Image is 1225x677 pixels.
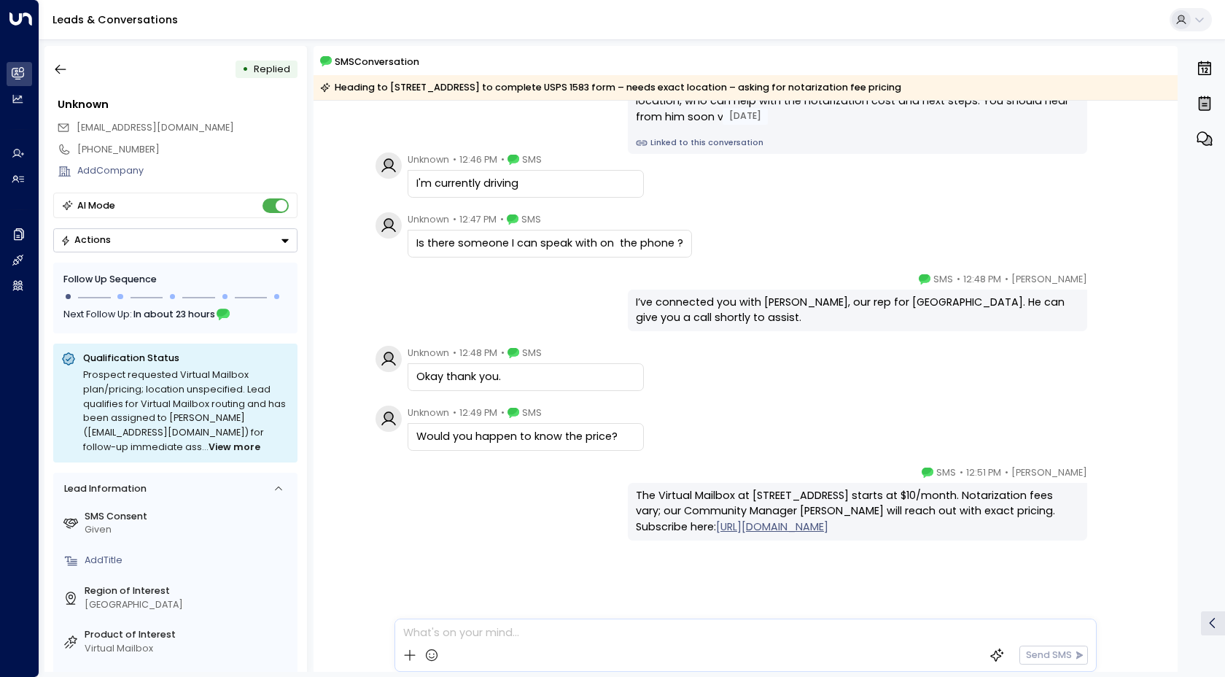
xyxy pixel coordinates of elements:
span: SMS [521,212,541,227]
div: Prospect requested Virtual Mailbox plan/pricing; location unspecified. Lead qualifies for Virtual... [83,368,289,454]
span: sbradley305@gmail.com [77,121,234,135]
span: • [960,465,963,480]
a: [URL][DOMAIN_NAME] [716,519,828,535]
span: • [453,212,456,227]
span: • [1005,465,1008,480]
span: Unknown [408,346,449,360]
span: [PERSON_NAME] [1011,272,1087,287]
div: AddCompany [77,164,297,178]
span: In about 23 hours [134,306,216,322]
span: Unknown [408,152,449,167]
div: Is there someone I can speak with on the phone ? [416,236,683,252]
div: Okay thank you. [416,369,635,385]
div: Button group with a nested menu [53,228,297,252]
span: • [501,152,505,167]
span: Replied [254,63,290,75]
div: Unknown [58,97,297,113]
label: Product of Interest [85,628,292,642]
span: 12:48 PM [459,346,497,360]
div: Heading to [STREET_ADDRESS] to complete USPS 1583 form – needs exact location – asking for notari... [320,80,901,95]
span: • [453,406,456,420]
span: Unknown [408,406,449,420]
span: • [957,272,960,287]
span: SMS [933,272,953,287]
div: Follow Up Sequence [64,274,287,287]
span: SMS [522,406,542,420]
img: 5_headshot.jpg [1093,272,1119,298]
span: [EMAIL_ADDRESS][DOMAIN_NAME] [77,121,234,134]
div: Given [85,523,292,537]
div: Next Follow Up: [64,306,287,322]
div: [PHONE_NUMBER] [77,143,297,157]
span: • [501,406,505,420]
span: Unknown [408,212,449,227]
label: Region of Interest [85,584,292,598]
div: Would you happen to know the price? [416,429,635,445]
span: • [1005,272,1008,287]
span: • [500,212,504,227]
span: SMS [522,346,542,360]
img: 5_headshot.jpg [1093,465,1119,492]
span: 12:49 PM [459,406,497,420]
span: • [453,152,456,167]
div: Actions [61,234,111,246]
span: • [453,346,456,360]
p: Qualification Status [83,352,289,365]
button: Actions [53,228,297,252]
div: [DATE] [723,108,768,125]
span: • [501,346,505,360]
div: I'm currently driving [416,176,635,192]
span: [PERSON_NAME] [1011,465,1087,480]
div: AI Mode [77,198,115,213]
div: Virtual Mailbox [85,642,292,656]
div: • [242,58,249,81]
label: SMS Consent [85,510,292,524]
div: The Virtual Mailbox at [STREET_ADDRESS] starts at $10/month. Notarization fees vary; our Communit... [636,488,1079,535]
a: Leads & Conversations [52,12,178,27]
span: View more [209,440,260,454]
a: Linked to this conversation [636,137,1079,149]
span: SMS Conversation [335,54,419,69]
span: 12:46 PM [459,152,497,167]
div: AddTitle [85,554,292,568]
div: I’ve connected you with [PERSON_NAME], our rep for [GEOGRAPHIC_DATA]. He can give you a call shor... [636,295,1079,326]
span: 12:51 PM [966,465,1001,480]
span: 12:47 PM [459,212,497,227]
div: [GEOGRAPHIC_DATA] [85,598,292,612]
span: SMS [936,465,956,480]
div: Lead Information [59,482,146,496]
span: SMS [522,152,542,167]
span: 12:48 PM [963,272,1001,287]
